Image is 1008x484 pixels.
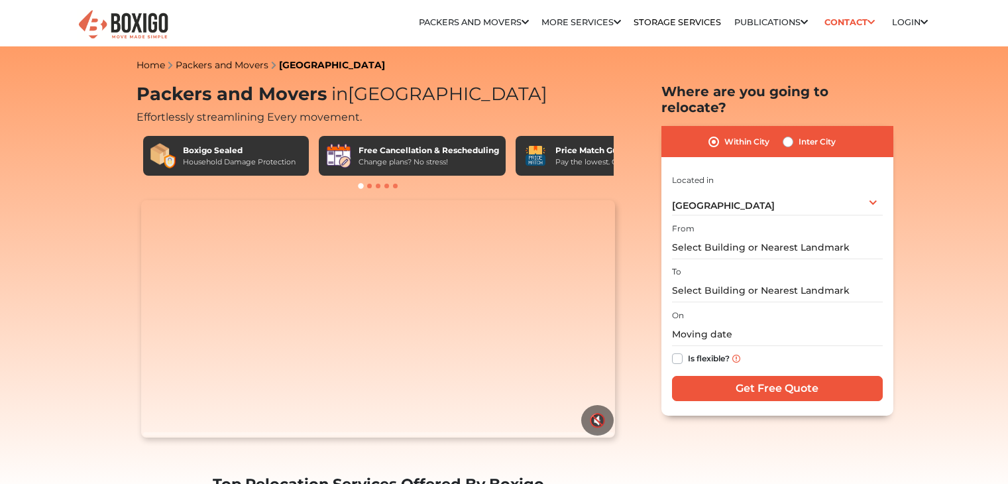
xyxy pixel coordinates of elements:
[327,83,547,105] span: [GEOGRAPHIC_DATA]
[732,355,740,363] img: info
[137,84,620,105] h1: Packers and Movers
[688,351,730,365] label: Is flexible?
[581,405,614,436] button: 🔇
[820,12,879,32] a: Contact
[734,17,808,27] a: Publications
[150,143,176,169] img: Boxigo Sealed
[541,17,621,27] a: More services
[672,310,684,322] label: On
[672,376,883,401] input: Get Free Quote
[331,83,348,105] span: in
[419,17,529,27] a: Packers and Movers
[555,156,656,168] div: Pay the lowest. Guaranteed!
[183,145,296,156] div: Boxigo Sealed
[137,111,362,123] span: Effortlessly streamlining Every movement.
[555,145,656,156] div: Price Match Guarantee
[672,323,883,346] input: Moving date
[522,143,549,169] img: Price Match Guarantee
[634,17,721,27] a: Storage Services
[325,143,352,169] img: Free Cancellation & Rescheduling
[672,200,775,212] span: [GEOGRAPHIC_DATA]
[892,17,928,27] a: Login
[359,145,499,156] div: Free Cancellation & Rescheduling
[672,236,883,259] input: Select Building or Nearest Landmark
[141,200,615,438] video: Your browser does not support the video tag.
[183,156,296,168] div: Household Damage Protection
[672,223,695,235] label: From
[661,84,893,115] h2: Where are you going to relocate?
[724,134,769,150] label: Within City
[672,266,681,278] label: To
[279,59,385,71] a: [GEOGRAPHIC_DATA]
[176,59,268,71] a: Packers and Movers
[137,59,165,71] a: Home
[799,134,836,150] label: Inter City
[359,156,499,168] div: Change plans? No stress!
[672,279,883,302] input: Select Building or Nearest Landmark
[672,174,714,186] label: Located in
[77,9,170,41] img: Boxigo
